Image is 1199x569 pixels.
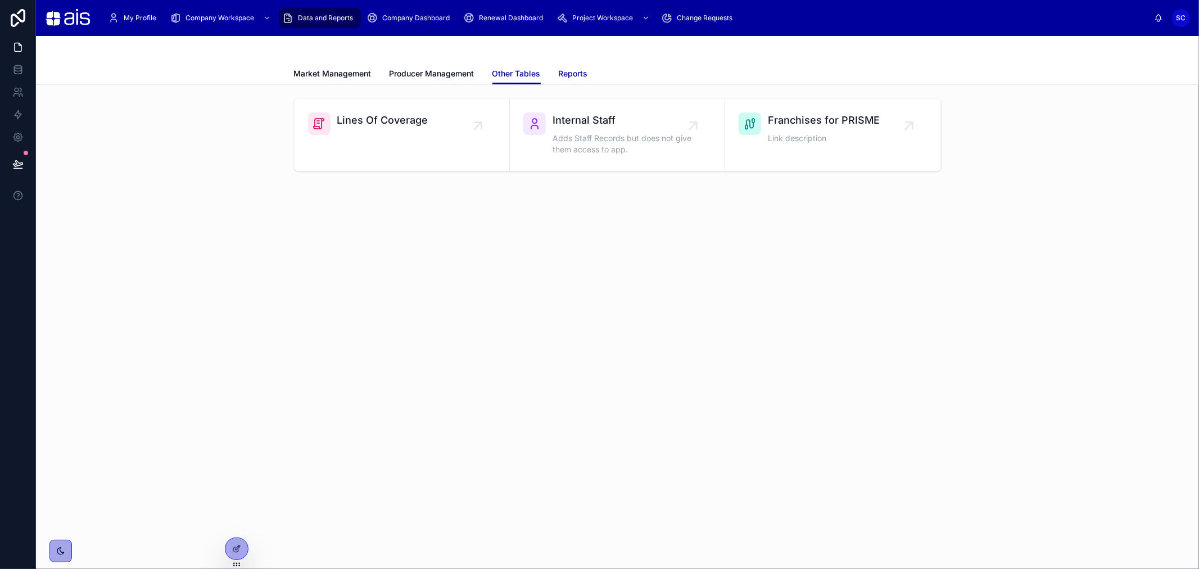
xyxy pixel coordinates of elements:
span: Internal Staff [553,112,693,128]
span: Franchises for PRISME [768,112,880,128]
span: My Profile [124,13,156,22]
span: Market Management [294,68,372,79]
a: My Profile [105,8,164,28]
a: Market Management [294,64,372,86]
span: Adds Staff Records but does not give them access to app. [553,133,693,155]
span: SC [1177,13,1186,22]
div: scrollable content [99,6,1154,30]
span: Other Tables [492,68,541,79]
span: Project Workspace [572,13,633,22]
span: Producer Management [390,68,474,79]
span: Reports [559,68,588,79]
a: Producer Management [390,64,474,86]
a: Reports [559,64,588,86]
span: Link description [768,133,880,144]
span: Data and Reports [298,13,353,22]
a: Renewal Dashboard [460,8,551,28]
a: Company Dashboard [363,8,458,28]
a: Change Requests [658,8,740,28]
span: Lines Of Coverage [337,112,428,128]
a: Lines Of Coverage [295,99,510,171]
span: Company Workspace [185,13,254,22]
span: Change Requests [677,13,732,22]
span: Company Dashboard [382,13,450,22]
a: Internal StaffAdds Staff Records but does not give them access to app. [510,99,725,171]
a: Franchises for PRISMELink description [725,99,940,171]
a: Other Tables [492,64,541,85]
a: Company Workspace [166,8,277,28]
a: Data and Reports [279,8,361,28]
a: Project Workspace [553,8,655,28]
span: Renewal Dashboard [479,13,543,22]
img: App logo [45,9,90,27]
